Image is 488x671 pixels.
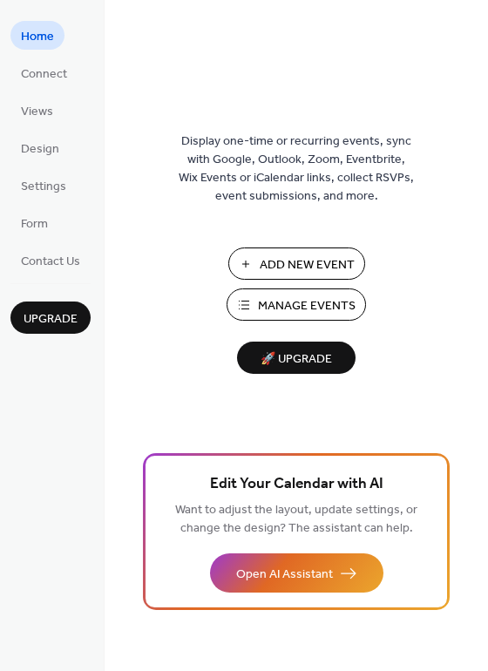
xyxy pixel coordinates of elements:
[247,348,345,371] span: 🚀 Upgrade
[210,553,383,593] button: Open AI Assistant
[10,133,70,162] a: Design
[237,342,356,374] button: 🚀 Upgrade
[21,253,80,271] span: Contact Us
[10,58,78,87] a: Connect
[10,302,91,334] button: Upgrade
[24,310,78,329] span: Upgrade
[21,103,53,121] span: Views
[260,256,355,274] span: Add New Event
[10,208,58,237] a: Form
[10,96,64,125] a: Views
[258,297,356,315] span: Manage Events
[210,472,383,497] span: Edit Your Calendar with AI
[21,28,54,46] span: Home
[21,140,59,159] span: Design
[175,498,417,540] span: Want to adjust the layout, update settings, or change the design? The assistant can help.
[10,171,77,200] a: Settings
[21,65,67,84] span: Connect
[10,21,64,50] a: Home
[21,178,66,196] span: Settings
[21,215,48,234] span: Form
[10,246,91,274] a: Contact Us
[179,132,414,206] span: Display one-time or recurring events, sync with Google, Outlook, Zoom, Eventbrite, Wix Events or ...
[228,247,365,280] button: Add New Event
[227,288,366,321] button: Manage Events
[236,566,333,584] span: Open AI Assistant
